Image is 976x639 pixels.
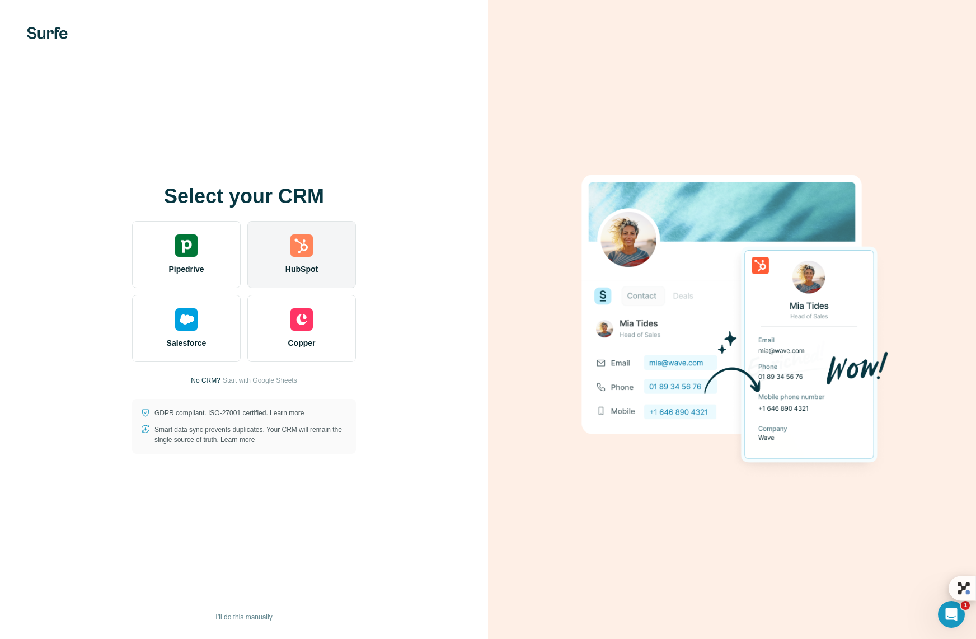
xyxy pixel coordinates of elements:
img: HUBSPOT image [575,157,889,482]
iframe: Intercom live chat [938,601,965,628]
img: pipedrive's logo [175,234,198,257]
img: hubspot's logo [290,234,313,257]
span: HubSpot [285,264,318,275]
h1: Select your CRM [132,185,356,208]
a: Learn more [270,409,304,417]
img: salesforce's logo [175,308,198,331]
img: Surfe's logo [27,27,68,39]
span: Copper [288,337,316,349]
p: GDPR compliant. ISO-27001 certified. [154,408,304,418]
span: Pipedrive [168,264,204,275]
p: Smart data sync prevents duplicates. Your CRM will remain the single source of truth. [154,425,347,445]
button: Start with Google Sheets [223,375,297,386]
span: I’ll do this manually [215,612,272,622]
img: copper's logo [290,308,313,331]
p: No CRM? [191,375,220,386]
button: I’ll do this manually [208,609,280,626]
span: 1 [961,601,970,610]
span: Salesforce [167,337,207,349]
a: Learn more [220,436,255,444]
